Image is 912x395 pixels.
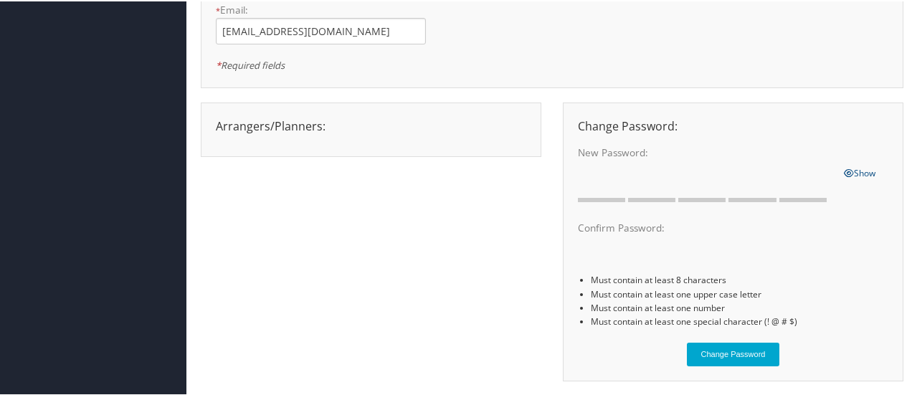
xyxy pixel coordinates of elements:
[205,116,537,133] div: Arrangers/Planners:
[844,166,875,178] span: Show
[591,300,888,313] li: Must contain at least one number
[844,163,875,179] a: Show
[687,341,780,365] button: Change Password
[578,144,833,158] label: New Password:
[578,219,833,234] label: Confirm Password:
[567,116,899,133] div: Change Password:
[216,57,285,70] em: Required fields
[591,272,888,285] li: Must contain at least 8 characters
[591,313,888,327] li: Must contain at least one special character (! @ # $)
[591,286,888,300] li: Must contain at least one upper case letter
[216,1,426,16] label: Email:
